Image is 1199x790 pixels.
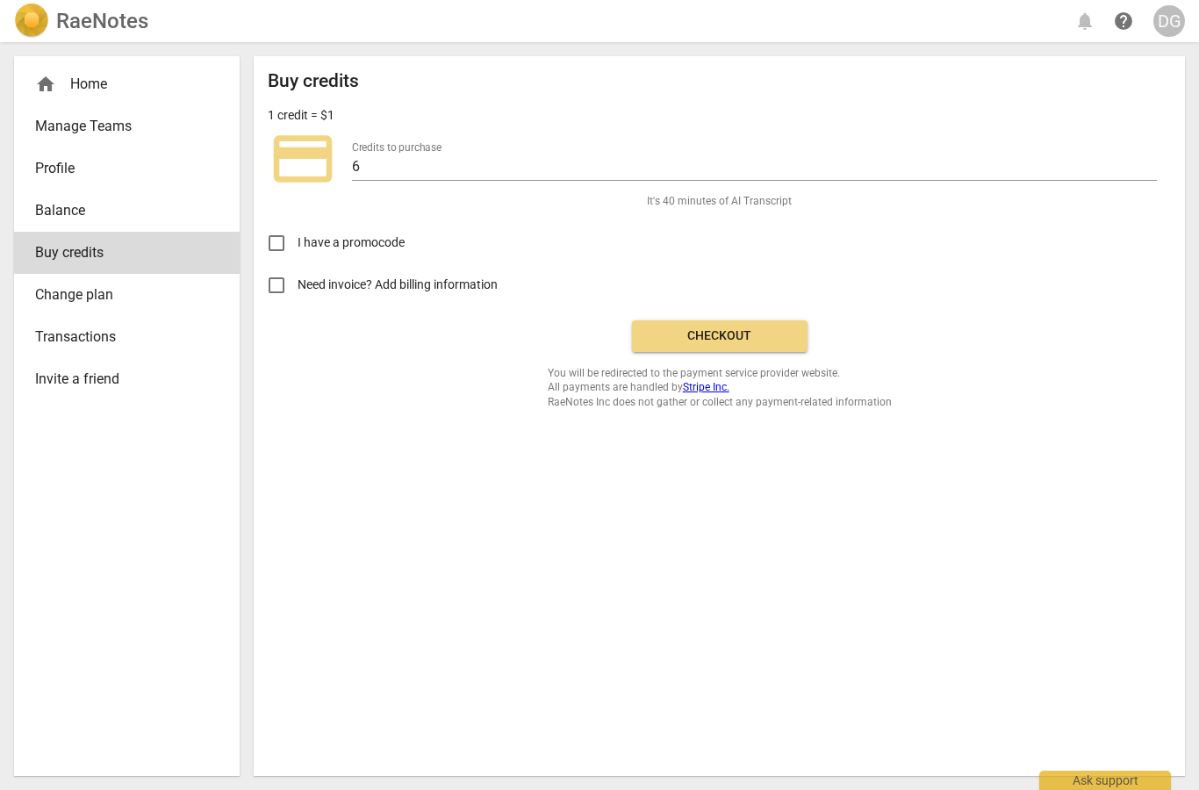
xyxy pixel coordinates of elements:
span: Checkout [646,327,793,345]
a: Change plan [14,274,240,316]
a: Transactions [14,316,240,358]
a: LogoRaeNotes [14,4,148,39]
a: Help [1108,5,1139,37]
h2: Buy credits [268,70,359,92]
span: You will be redirected to the payment service provider website. All payments are handled by RaeNo... [548,366,892,410]
div: Home [14,63,240,105]
button: DG [1153,5,1185,37]
label: Credits to purchase [352,142,442,153]
div: Ask support [1039,771,1171,790]
h2: RaeNotes [56,9,148,33]
span: help [1113,11,1134,32]
span: I have a promocode [298,233,405,252]
button: Checkout [632,320,808,352]
span: credit_card [268,124,338,194]
div: Home [35,74,205,95]
a: Balance [14,190,240,232]
img: Logo [14,4,49,39]
a: Buy credits [14,232,240,274]
a: Invite a friend [14,358,240,400]
p: 1 credit = $1 [268,106,334,125]
a: Profile [14,147,240,190]
span: Manage Teams [35,116,205,137]
span: Balance [35,200,205,221]
span: Buy credits [35,242,205,263]
span: It's 40 minutes of AI Transcript [647,194,792,209]
span: Profile [35,158,205,179]
a: Stripe Inc. [683,381,729,393]
span: Transactions [35,327,205,348]
span: Change plan [35,284,205,305]
a: Manage Teams [14,105,240,147]
span: home [35,74,56,95]
span: Invite a friend [35,369,205,390]
span: Need invoice? Add billing information [298,276,500,294]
